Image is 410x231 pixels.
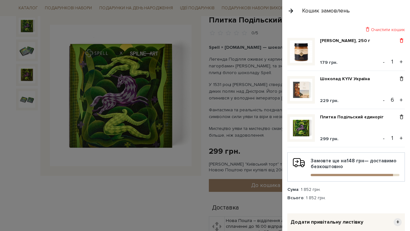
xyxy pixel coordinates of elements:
[381,95,387,105] button: -
[287,187,405,193] div: : 1 852 грн.
[381,57,387,67] button: -
[320,38,375,44] a: [PERSON_NAME], 250 г
[347,158,364,164] b: 148 грн
[287,27,405,33] div: Очистити кошик
[320,76,375,82] a: Шоколад KYIV Україна
[320,60,338,65] span: 179 грн.
[287,187,299,192] strong: Сума
[398,95,405,105] button: +
[287,195,304,201] strong: Всього
[290,79,312,101] img: Шоколад KYIV Україна
[290,117,312,139] img: Плитка Подільский єдиноріг
[320,114,389,120] a: Плитка Подільский єдиноріг
[398,57,405,67] button: +
[320,98,339,103] span: 229 грн.
[381,133,387,143] button: -
[302,7,350,14] div: Кошик замовлень
[290,40,312,63] img: Карамель солона, 250 г
[291,219,363,226] span: Додати привітальну листівку
[293,158,399,176] div: Замовте ще на — доставимо безкоштовно
[287,195,405,201] div: : 1 852 грн.
[394,218,402,226] span: +
[398,133,405,143] button: +
[320,136,339,141] span: 299 грн.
